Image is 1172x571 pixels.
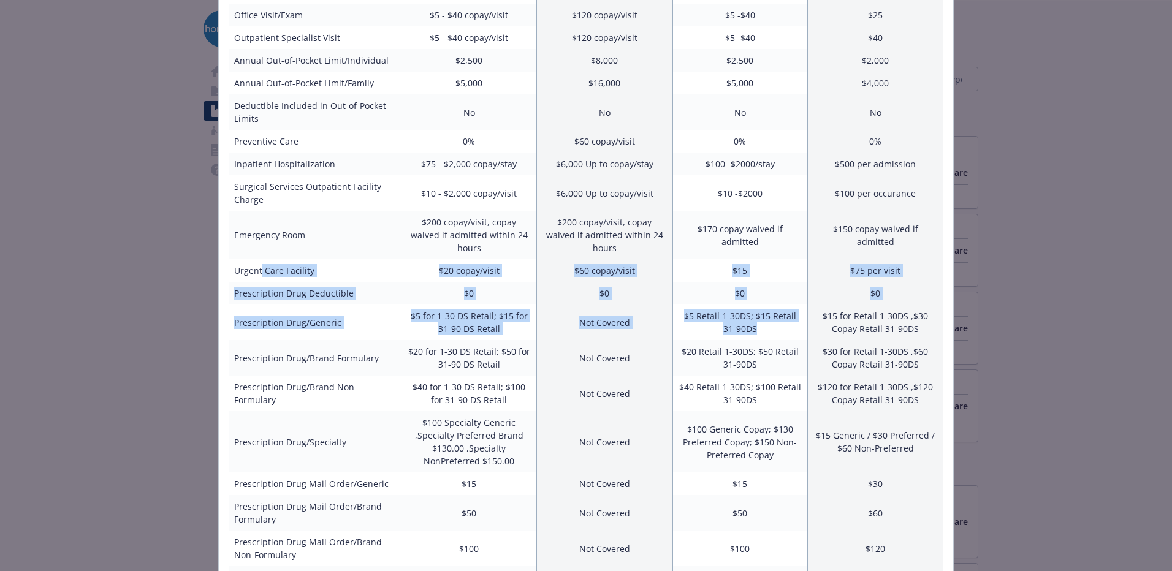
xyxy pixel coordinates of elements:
[808,130,943,153] td: 0%
[401,340,537,376] td: $20 for 1-30 DS Retail; $50 for 31-90 DS Retail
[537,94,672,130] td: No
[808,4,943,26] td: $25
[537,130,672,153] td: $60 copay/visit
[229,411,401,472] td: Prescription Drug/Specialty
[537,211,672,259] td: $200 copay/visit, copay waived if admitted within 24 hours
[229,472,401,495] td: Prescription Drug Mail Order/Generic
[808,411,943,472] td: $15 Generic / $30 Preferred / $60 Non-Preferred
[537,304,672,340] td: Not Covered
[537,376,672,411] td: Not Covered
[672,153,808,175] td: $100 -$2000/stay
[672,282,808,304] td: $0
[537,259,672,282] td: $60 copay/visit
[229,340,401,376] td: Prescription Drug/Brand Formulary
[401,376,537,411] td: $40 for 1-30 DS Retail; $100 for 31-90 DS Retail
[229,304,401,340] td: Prescription Drug/Generic
[672,94,808,130] td: No
[808,26,943,49] td: $40
[537,26,672,49] td: $120 copay/visit
[808,94,943,130] td: No
[401,495,537,531] td: $50
[672,340,808,376] td: $20 Retail 1-30DS; $50 Retail 31-90DS
[229,211,401,259] td: Emergency Room
[672,211,808,259] td: $170 copay waived if admitted
[672,495,808,531] td: $50
[229,94,401,130] td: Deductible Included in Out-of-Pocket Limits
[401,94,537,130] td: No
[229,153,401,175] td: Inpatient Hospitalization
[808,259,943,282] td: $75 per visit
[808,340,943,376] td: $30 for Retail 1-30DS ,$60 Copay Retail 31-90DS
[401,72,537,94] td: $5,000
[229,259,401,282] td: Urgent Care Facility
[808,531,943,566] td: $120
[537,175,672,211] td: $6,000 Up to copay/visit
[401,282,537,304] td: $0
[401,472,537,495] td: $15
[401,304,537,340] td: $5 for 1-30 DS Retail; $15 for 31-90 DS Retail
[537,4,672,26] td: $120 copay/visit
[537,495,672,531] td: Not Covered
[672,411,808,472] td: $100 Generic Copay; $130 Preferred Copay; $150 Non-Preferred Copay
[537,411,672,472] td: Not Covered
[401,130,537,153] td: 0%
[229,72,401,94] td: Annual Out-of-Pocket Limit/Family
[401,49,537,72] td: $2,500
[672,72,808,94] td: $5,000
[672,304,808,340] td: $5 Retail 1-30DS; $15 Retail 31-90DS
[672,531,808,566] td: $100
[808,304,943,340] td: $15 for Retail 1-30DS ,$30 Copay Retail 31-90DS
[229,282,401,304] td: Prescription Drug Deductible
[401,531,537,566] td: $100
[401,175,537,211] td: $10 - $2,000 copay/visit
[537,49,672,72] td: $8,000
[808,153,943,175] td: $500 per admission
[229,49,401,72] td: Annual Out-of-Pocket Limit/Individual
[537,153,672,175] td: $6,000 Up to copay/stay
[808,72,943,94] td: $4,000
[672,376,808,411] td: $40 Retail 1-30DS; $100 Retail 31-90DS
[672,259,808,282] td: $15
[229,531,401,566] td: Prescription Drug Mail Order/Brand Non-Formulary
[808,282,943,304] td: $0
[229,130,401,153] td: Preventive Care
[808,175,943,211] td: $100 per occurance
[229,4,401,26] td: Office Visit/Exam
[672,4,808,26] td: $5 -$40
[229,26,401,49] td: Outpatient Specialist Visit
[537,340,672,376] td: Not Covered
[401,411,537,472] td: $100 Specialty Generic ,Specialty Preferred Brand $130.00 ,Specialty NonPreferred $150.00
[808,472,943,495] td: $30
[401,259,537,282] td: $20 copay/visit
[672,175,808,211] td: $10 -$2000
[537,72,672,94] td: $16,000
[537,531,672,566] td: Not Covered
[672,130,808,153] td: 0%
[401,26,537,49] td: $5 - $40 copay/visit
[672,49,808,72] td: $2,500
[537,472,672,495] td: Not Covered
[229,495,401,531] td: Prescription Drug Mail Order/Brand Formulary
[537,282,672,304] td: $0
[808,49,943,72] td: $2,000
[229,376,401,411] td: Prescription Drug/Brand Non-Formulary
[401,153,537,175] td: $75 - $2,000 copay/stay
[672,472,808,495] td: $15
[672,26,808,49] td: $5 -$40
[808,495,943,531] td: $60
[808,376,943,411] td: $120 for Retail 1-30DS ,$120 Copay Retail 31-90DS
[808,211,943,259] td: $150 copay waived if admitted
[401,211,537,259] td: $200 copay/visit, copay waived if admitted within 24 hours
[229,175,401,211] td: Surgical Services Outpatient Facility Charge
[401,4,537,26] td: $5 - $40 copay/visit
